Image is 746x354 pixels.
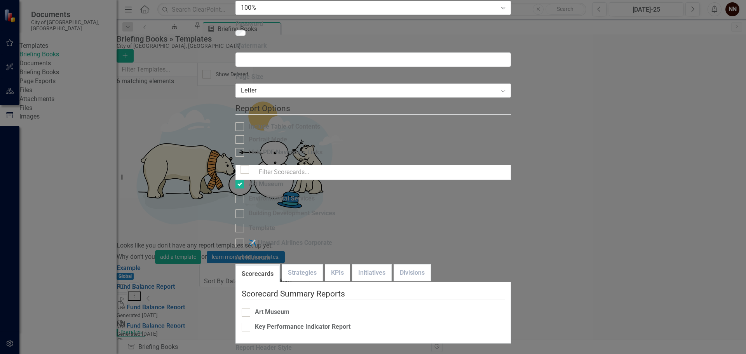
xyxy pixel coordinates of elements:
[236,266,279,283] a: Scorecards
[282,265,322,281] a: Strategies
[235,20,511,29] label: Password
[352,265,391,281] a: Initiatives
[235,344,511,352] label: Report Header Style
[235,42,511,51] label: Watermark
[249,209,335,218] div: Building Development Services
[249,148,322,157] div: Hide PDF Navigation Links
[241,86,497,95] div: Letter
[325,265,350,281] a: KPIs
[249,239,332,248] div: ✈️ Upward Airlines Corporate
[249,194,315,203] div: Environmental Services
[394,265,431,281] a: Divisions
[242,288,505,300] legend: Scorecard Summary Reports
[249,135,287,144] div: Portrait Mode
[249,122,320,131] div: Include Table of Contents
[235,73,511,82] label: Page Size
[249,180,283,189] div: Art Museum
[241,3,497,12] div: 100%
[254,165,511,180] input: Filter Scorecards...
[235,103,511,115] legend: Report Options
[255,308,289,317] div: Art Museum
[255,323,350,331] div: Key Performance Indicator Report
[235,253,511,262] label: Art Museum
[249,224,275,233] div: Template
